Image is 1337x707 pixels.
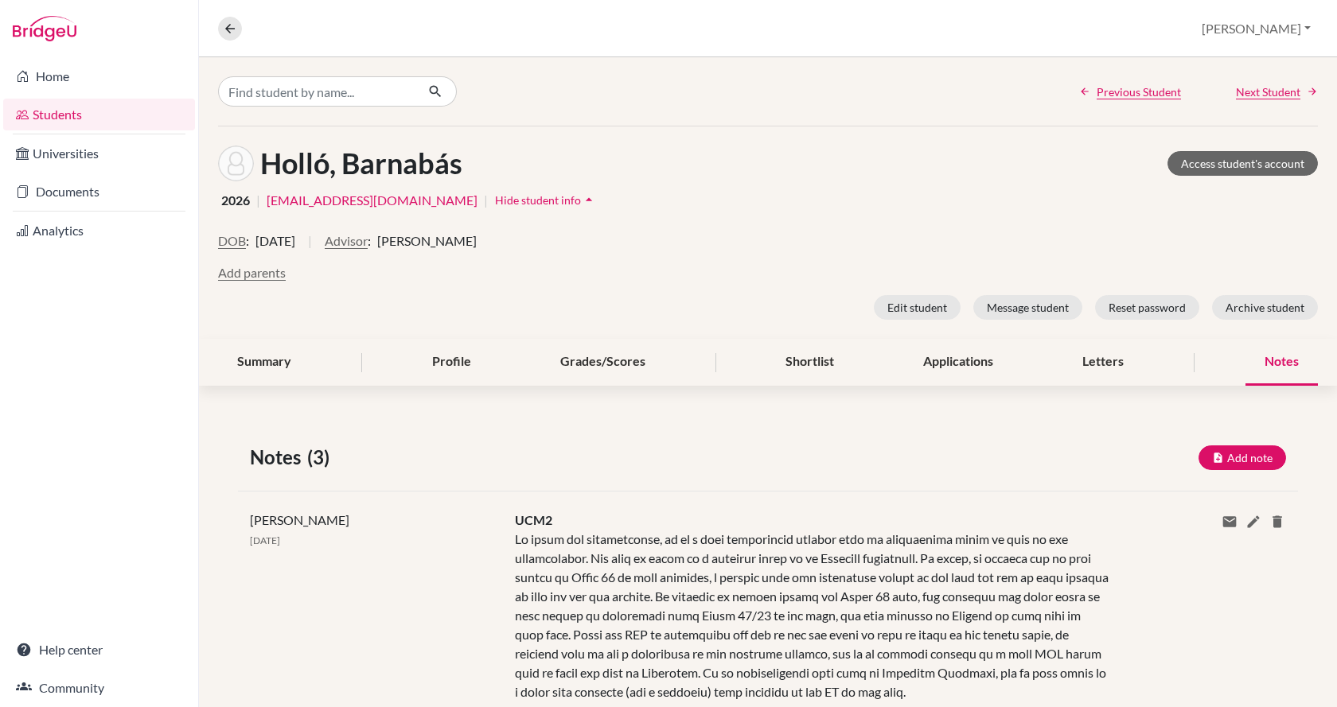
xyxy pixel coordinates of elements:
div: Notes [1245,339,1318,386]
span: [DATE] [255,231,295,251]
button: Edit student [874,295,961,320]
div: Applications [904,339,1012,386]
button: Advisor [325,231,368,251]
span: | [484,191,488,210]
a: Analytics [3,215,195,247]
button: Add note [1199,445,1286,470]
a: [EMAIL_ADDRESS][DOMAIN_NAME] [267,191,477,210]
a: Community [3,672,195,704]
a: Access student's account [1167,151,1318,176]
img: Barnabás Holló's avatar [218,146,254,181]
span: Next Student [1236,84,1300,100]
span: [PERSON_NAME] [377,231,477,251]
button: Reset password [1095,295,1199,320]
span: | [256,191,260,210]
a: Documents [3,176,195,208]
div: Summary [218,339,310,386]
button: Add parents [218,263,286,282]
a: Next Student [1236,84,1318,100]
span: | [308,231,312,263]
div: Letters [1063,339,1143,386]
button: Hide student infoarrow_drop_up [494,188,598,212]
a: Home [3,60,195,92]
div: Grades/Scores [541,339,665,386]
h1: Holló, Barnabás [260,146,462,181]
img: Bridge-U [13,16,76,41]
i: arrow_drop_up [581,192,597,208]
span: [DATE] [250,534,280,546]
a: Previous Student [1079,84,1181,100]
button: DOB [218,231,246,251]
div: Profile [413,339,490,386]
a: Students [3,99,195,130]
span: Notes [250,443,307,472]
div: Shortlist [766,339,853,386]
a: Help center [3,634,195,666]
button: Message student [973,295,1082,320]
span: (3) [307,443,336,472]
span: : [246,231,249,251]
span: Previous Student [1097,84,1181,100]
a: Universities [3,138,195,169]
span: 2026 [221,191,250,210]
button: Archive student [1212,295,1318,320]
button: [PERSON_NAME] [1195,14,1318,44]
span: Hide student info [495,193,581,207]
span: UCM2 [515,512,552,527]
input: Find student by name... [218,76,415,107]
span: : [368,231,371,251]
iframe: Intercom live chat [1283,653,1321,691]
span: [PERSON_NAME] [250,512,349,527]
